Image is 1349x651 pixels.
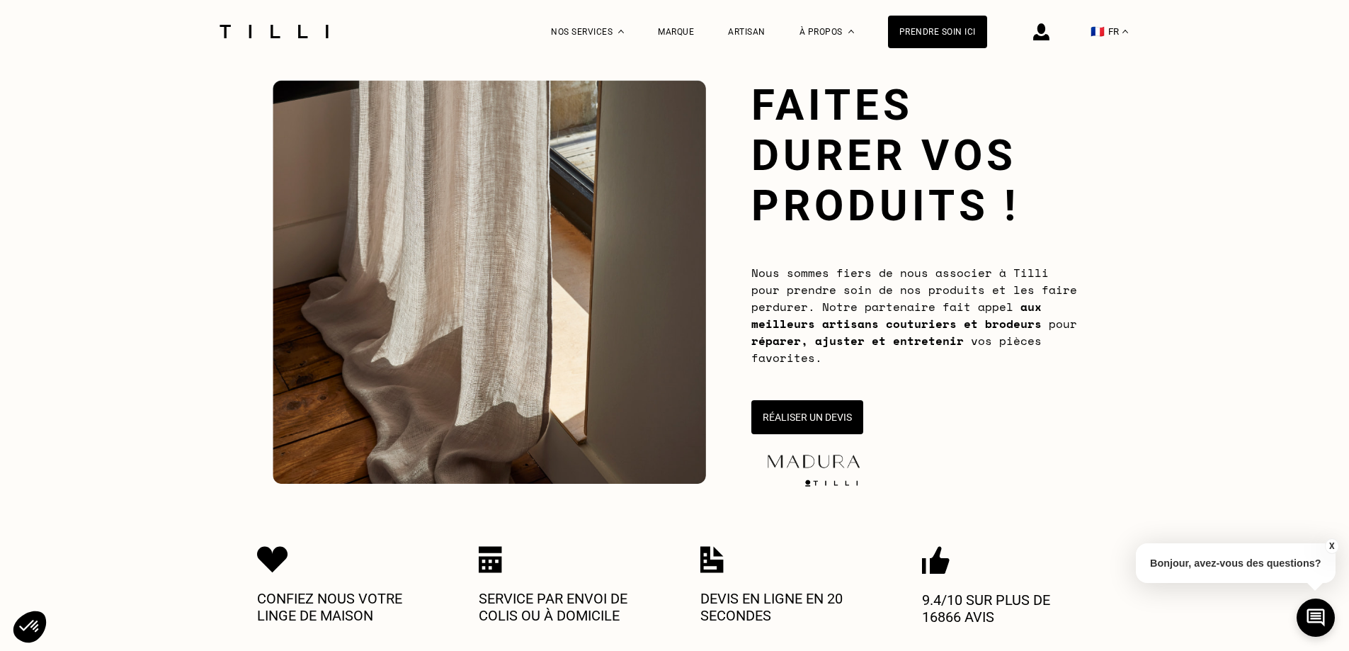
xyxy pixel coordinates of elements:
[751,298,1042,332] b: aux meilleurs artisans couturiers et brodeurs
[751,264,1077,366] span: Nous sommes fiers de nous associer à Tilli pour prendre soin de nos produits et les faire perdure...
[751,332,964,349] b: réparer, ajuster et entretenir
[751,400,863,434] button: Réaliser un devis
[700,546,724,573] img: Icon
[888,16,987,48] a: Prendre soin ici
[728,27,765,37] a: Artisan
[1033,23,1049,40] img: icône connexion
[764,452,863,471] img: maduraLogo-5877f563076e9857a9763643b83271db.png
[479,590,649,624] p: Service par envoi de colis ou à domicile
[700,590,870,624] p: Devis en ligne en 20 secondes
[618,30,624,33] img: Menu déroulant
[922,591,1092,625] p: 9.4/10 sur plus de 16866 avis
[922,546,950,574] img: Icon
[658,27,694,37] a: Marque
[257,590,427,624] p: Confiez nous votre linge de maison
[1122,30,1128,33] img: menu déroulant
[1136,543,1336,583] p: Bonjour, avez-vous des questions?
[1091,25,1105,38] span: 🇫🇷
[751,80,1077,231] h1: Faites durer vos produits !
[848,30,854,33] img: Menu déroulant à propos
[799,480,863,487] img: logo Tilli
[1324,538,1338,554] button: X
[215,25,334,38] img: Logo du service de couturière Tilli
[257,546,288,573] img: Icon
[479,546,502,573] img: Icon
